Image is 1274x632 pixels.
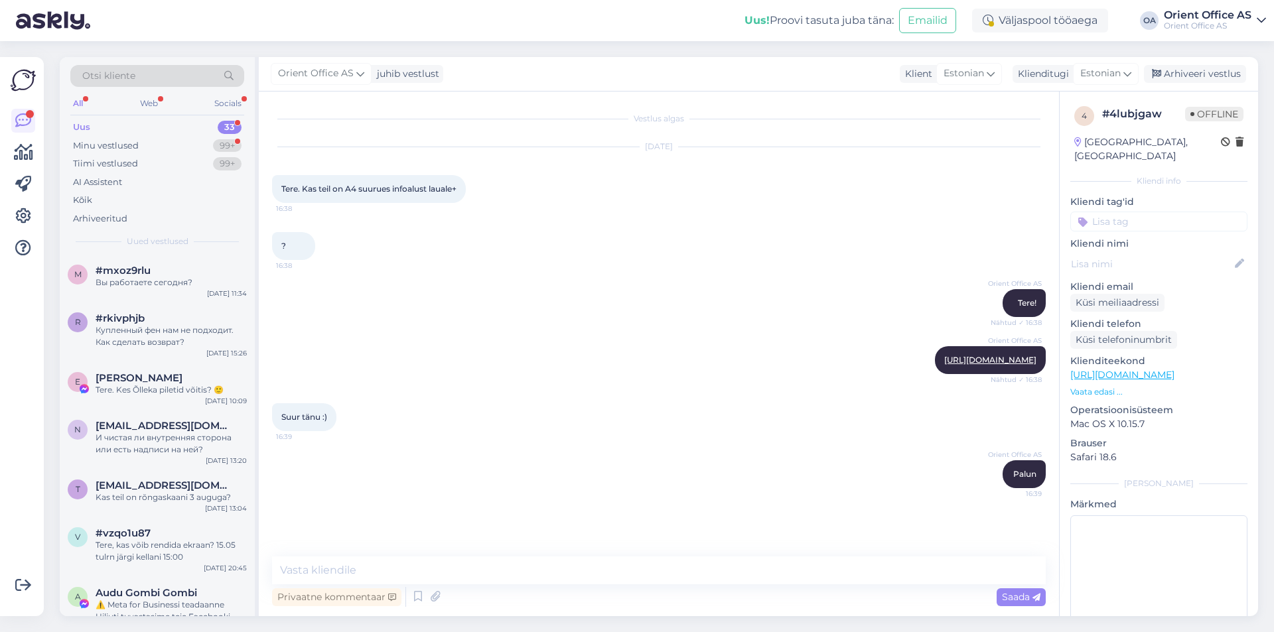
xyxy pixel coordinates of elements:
p: Kliendi nimi [1070,237,1247,251]
div: [DATE] 15:26 [206,348,247,358]
div: Купленный фен нам не подходит. Как сделать возврат? [96,324,247,348]
span: Estonian [944,66,984,81]
p: Kliendi email [1070,280,1247,294]
span: Suur tänu :) [281,412,327,422]
input: Lisa tag [1070,212,1247,231]
div: Uus [73,121,90,134]
span: r [75,317,81,327]
div: # 4lubjgaw [1102,106,1185,122]
img: Askly Logo [11,68,36,93]
div: Orient Office AS [1164,10,1251,21]
p: Klienditeekond [1070,354,1247,368]
span: m [74,269,82,279]
div: 99+ [213,157,242,170]
span: timakova.katrin@gmail.com [96,479,234,491]
div: Socials [212,95,244,112]
div: AI Assistent [73,176,122,189]
span: Offline [1185,107,1243,121]
p: Vaata edasi ... [1070,386,1247,398]
div: [DATE] 20:45 [204,563,247,573]
p: Märkmed [1070,497,1247,511]
input: Lisa nimi [1071,257,1232,271]
div: [DATE] 13:20 [206,456,247,466]
span: Otsi kliente [82,69,135,83]
div: Klienditugi [1013,67,1069,81]
div: Arhiveeri vestlus [1144,65,1246,83]
div: Orient Office AS [1164,21,1251,31]
div: Kliendi info [1070,175,1247,187]
span: Eva-Maria Virnas [96,372,182,384]
div: Web [137,95,161,112]
div: Minu vestlused [73,139,139,153]
span: Uued vestlused [127,235,188,247]
p: Operatsioonisüsteem [1070,403,1247,417]
div: Kas teil on rõngaskaani 3 auguga? [96,491,247,503]
div: Küsi meiliaadressi [1070,294,1165,312]
b: Uus! [744,14,770,27]
div: Küsi telefoninumbrit [1070,331,1177,349]
span: t [76,484,80,494]
div: Vestlus algas [272,113,1046,125]
div: 33 [218,121,242,134]
span: Nähtud ✓ 16:38 [991,318,1042,328]
div: Вы работаете сегодня? [96,277,247,288]
span: Tere. Kas teil on A4 suurues infoalust lauale+ [281,184,457,194]
p: Kliendi tag'id [1070,195,1247,209]
div: 99+ [213,139,242,153]
div: Klient [900,67,932,81]
span: ? [281,241,286,251]
a: [URL][DOMAIN_NAME] [1070,369,1174,381]
span: Estonian [1080,66,1121,81]
span: Palun [1013,469,1036,479]
div: [GEOGRAPHIC_DATA], [GEOGRAPHIC_DATA] [1074,135,1221,163]
p: Safari 18.6 [1070,450,1247,464]
span: #vzqo1u87 [96,527,151,539]
span: 16:38 [276,261,326,271]
span: 16:38 [276,204,326,214]
span: 16:39 [276,432,326,442]
div: [PERSON_NAME] [1070,477,1247,489]
span: Saada [1002,591,1040,603]
span: Orient Office AS [278,66,354,81]
span: Orient Office AS [988,450,1042,460]
div: [DATE] 10:09 [205,396,247,406]
span: natalyamam3@gmail.com [96,420,234,432]
span: 16:39 [992,489,1042,499]
span: Orient Office AS [988,279,1042,288]
a: Orient Office ASOrient Office AS [1164,10,1266,31]
p: Mac OS X 10.15.7 [1070,417,1247,431]
div: Väljaspool tööaega [972,9,1108,32]
span: #rkivphjb [96,312,145,324]
div: [DATE] 11:34 [207,288,247,298]
div: Tere. Kes Õlleka piletid võitis? 🙂 [96,384,247,396]
span: Orient Office AS [988,336,1042,346]
span: Nähtud ✓ 16:38 [991,375,1042,385]
div: [DATE] [272,141,1046,153]
div: И чистая ли внутренняя сторона или есть надписи на ней? [96,432,247,456]
div: Kõik [73,194,92,207]
span: E [75,377,80,387]
span: #mxoz9rlu [96,265,151,277]
div: juhib vestlust [372,67,439,81]
div: Tere, kas võib rendida ekraan? 15.05 tulrn järgi kellani 15:00 [96,539,247,563]
span: A [75,592,81,601]
div: Privaatne kommentaar [272,588,401,606]
a: [URL][DOMAIN_NAME] [944,355,1036,365]
div: OA [1140,11,1159,30]
span: Audu Gombi Gombi [96,587,197,599]
div: ⚠️ Meta for Businessi teadaanne Hiljuti tuvastasime teie Facebooki kontol ebatavalisi tegevusi. [... [96,599,247,623]
span: v [75,532,80,542]
p: Kliendi telefon [1070,317,1247,331]
div: Arhiveeritud [73,212,127,225]
div: Tiimi vestlused [73,157,138,170]
button: Emailid [899,8,956,33]
span: n [74,424,81,434]
span: Tere! [1018,298,1036,308]
p: Brauser [1070,436,1247,450]
span: 4 [1082,111,1087,121]
div: [DATE] 13:04 [205,503,247,513]
div: All [70,95,86,112]
div: Proovi tasuta juba täna: [744,13,894,29]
